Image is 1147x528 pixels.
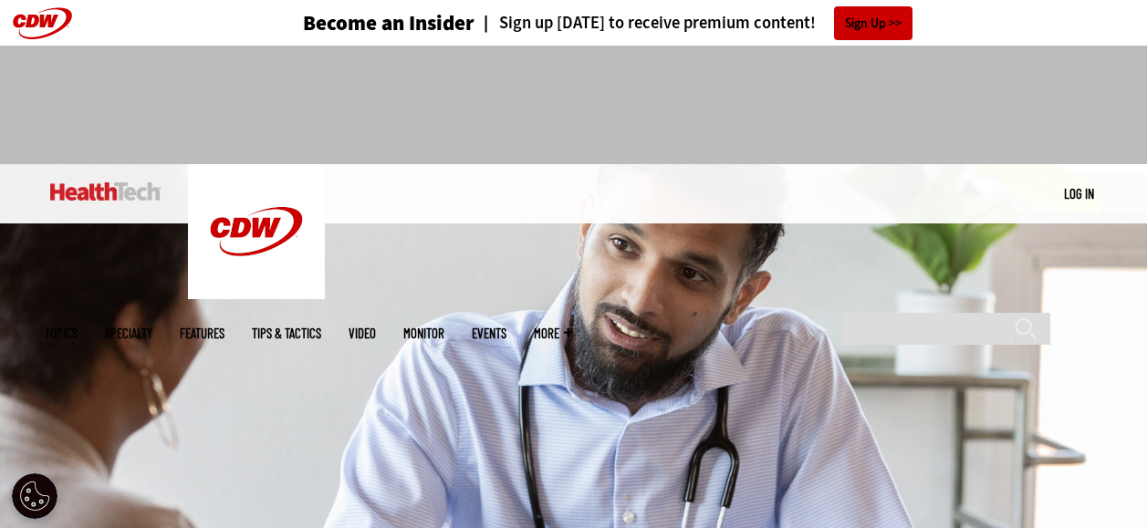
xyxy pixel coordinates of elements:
a: Tips & Tactics [252,326,321,340]
a: Sign Up [834,6,912,40]
img: Home [188,164,325,299]
button: Open Preferences [12,473,57,519]
span: More [534,326,572,340]
a: Sign up [DATE] to receive premium content! [474,15,816,32]
img: Home [50,182,161,201]
div: Cookie Settings [12,473,57,519]
iframe: advertisement [242,64,906,146]
a: CDW [188,285,325,304]
span: Specialty [105,326,152,340]
a: Video [349,326,376,340]
a: Events [472,326,506,340]
a: MonITor [403,326,444,340]
a: Become an Insider [235,13,474,34]
span: Topics [45,326,78,340]
h3: Become an Insider [303,13,474,34]
div: User menu [1064,184,1094,203]
a: Features [180,326,224,340]
a: Log in [1064,185,1094,202]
